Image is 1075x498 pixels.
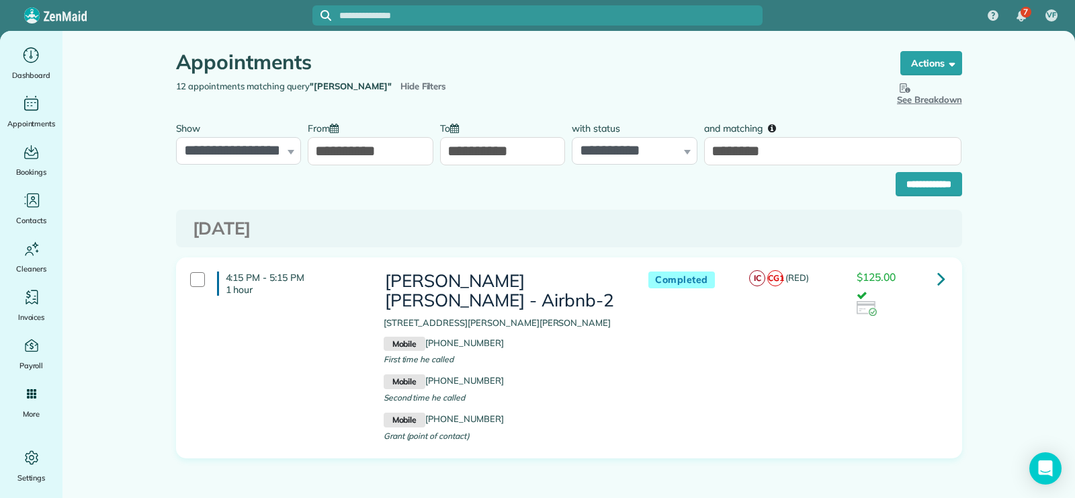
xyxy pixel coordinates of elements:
[857,301,877,316] img: icon_credit_card_success-27c2c4fc500a7f1a58a13ef14842cb958d03041fefb464fd2e53c949a5770e83.png
[384,431,470,441] span: Grant (point of contact)
[308,115,345,140] label: From
[749,270,765,286] span: IC
[1023,7,1028,17] span: 7
[384,413,425,427] small: Mobile
[900,51,962,75] button: Actions
[440,115,466,140] label: To
[5,141,57,179] a: Bookings
[1007,1,1035,31] div: 7 unread notifications
[176,51,875,73] h1: Appointments
[400,81,447,91] a: Hide Filters
[19,359,44,372] span: Payroll
[12,69,50,82] span: Dashboard
[193,219,945,239] h3: [DATE]
[18,310,45,324] span: Invoices
[7,117,56,130] span: Appointments
[704,115,785,140] label: and matching
[5,447,57,485] a: Settings
[384,337,504,348] a: Mobile[PHONE_NUMBER]
[5,286,57,324] a: Invoices
[384,354,454,364] span: First time he called
[16,214,46,227] span: Contacts
[5,44,57,82] a: Dashboard
[384,392,465,403] span: Second time he called
[384,272,621,310] h3: [PERSON_NAME] [PERSON_NAME] - Airbnb-2
[310,81,391,91] strong: "[PERSON_NAME]"
[5,93,57,130] a: Appointments
[166,80,569,93] div: 12 appointments matching query
[16,262,46,276] span: Cleaners
[384,375,504,386] a: Mobile[PHONE_NUMBER]
[217,272,363,296] h4: 4:15 PM - 5:15 PM
[384,317,621,330] p: [STREET_ADDRESS][PERSON_NAME][PERSON_NAME]
[897,80,962,107] button: See Breakdown
[5,335,57,372] a: Payroll
[312,10,331,21] button: Focus search
[5,190,57,227] a: Contacts
[5,238,57,276] a: Cleaners
[897,80,962,105] span: See Breakdown
[767,270,783,286] span: CG1
[857,270,896,284] span: $125.00
[16,165,47,179] span: Bookings
[23,407,40,421] span: More
[226,284,363,296] p: 1 hour
[17,471,46,485] span: Settings
[785,272,809,283] span: (RED)
[1029,452,1062,485] div: Open Intercom Messenger
[384,374,425,389] small: Mobile
[648,272,715,288] span: Completed
[400,80,447,93] span: Hide Filters
[384,337,425,351] small: Mobile
[320,10,331,21] svg: Focus search
[1047,10,1056,21] span: VF
[384,413,504,424] a: Mobile[PHONE_NUMBER]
